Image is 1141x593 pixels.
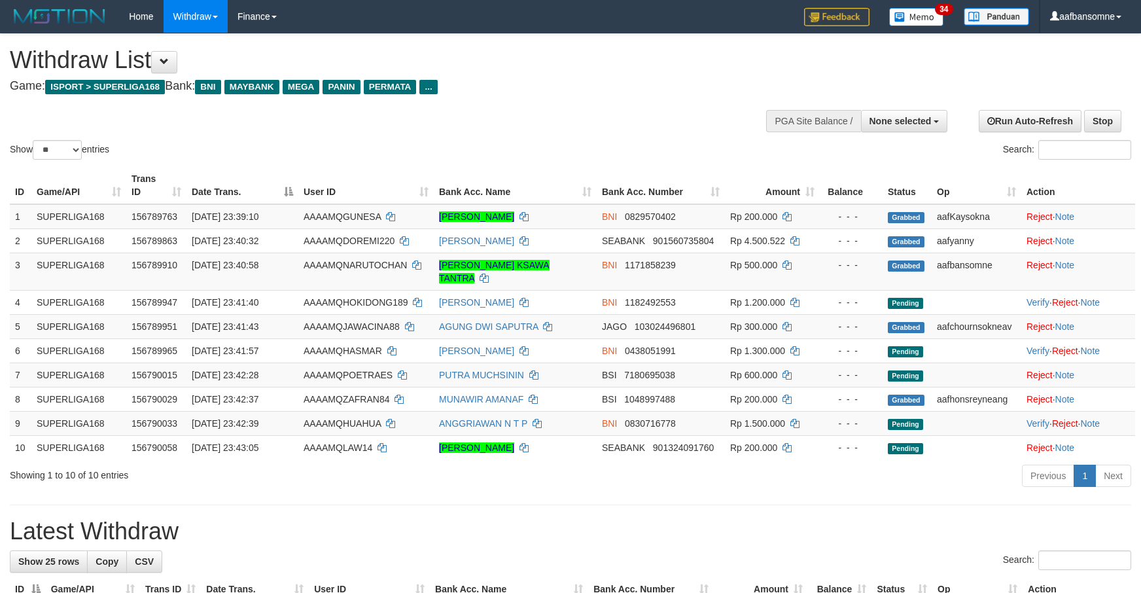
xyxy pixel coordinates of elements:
[434,167,597,204] th: Bank Acc. Name: activate to sort column ascending
[195,80,220,94] span: BNI
[33,140,82,160] select: Showentries
[624,394,675,404] span: Copy 1048997488 to clipboard
[10,140,109,160] label: Show entries
[1055,370,1075,380] a: Note
[861,110,948,132] button: None selected
[1021,253,1135,290] td: ·
[10,518,1131,545] h1: Latest Withdraw
[1027,297,1049,308] a: Verify
[825,296,877,309] div: - - -
[888,212,924,223] span: Grabbed
[31,338,126,363] td: SUPERLIGA168
[304,394,389,404] span: AAAAMQZAFRAN84
[1003,550,1131,570] label: Search:
[730,418,785,429] span: Rp 1.500.000
[730,442,777,453] span: Rp 200.000
[439,321,538,332] a: AGUNG DWI SAPUTRA
[825,393,877,406] div: - - -
[439,260,550,283] a: [PERSON_NAME] KSAWA TANTRA
[888,443,923,454] span: Pending
[1027,370,1053,380] a: Reject
[439,394,523,404] a: MUNAWIR AMANAF
[31,167,126,204] th: Game/API: activate to sort column ascending
[10,363,31,387] td: 7
[825,259,877,272] div: - - -
[932,204,1021,229] td: aafKaysokna
[31,387,126,411] td: SUPERLIGA168
[298,167,434,204] th: User ID: activate to sort column ascending
[725,167,820,204] th: Amount: activate to sort column ascending
[364,80,417,94] span: PERMATA
[18,556,79,567] span: Show 25 rows
[602,442,645,453] span: SEABANK
[888,298,923,309] span: Pending
[192,370,258,380] span: [DATE] 23:42:28
[132,370,177,380] span: 156790015
[979,110,1081,132] a: Run Auto-Refresh
[888,419,923,430] span: Pending
[653,236,714,246] span: Copy 901560735804 to clipboard
[1038,140,1131,160] input: Search:
[132,442,177,453] span: 156790058
[10,80,748,93] h4: Game: Bank:
[192,321,258,332] span: [DATE] 23:41:43
[419,80,437,94] span: ...
[888,370,923,382] span: Pending
[304,236,395,246] span: AAAAMQDOREMI220
[10,411,31,435] td: 9
[1055,394,1075,404] a: Note
[31,411,126,435] td: SUPERLIGA168
[1021,363,1135,387] td: ·
[888,395,924,406] span: Grabbed
[766,110,860,132] div: PGA Site Balance /
[869,116,932,126] span: None selected
[10,550,88,573] a: Show 25 rows
[602,297,617,308] span: BNI
[31,204,126,229] td: SUPERLIGA168
[1027,211,1053,222] a: Reject
[1021,290,1135,314] td: · ·
[31,363,126,387] td: SUPERLIGA168
[1074,465,1096,487] a: 1
[31,314,126,338] td: SUPERLIGA168
[10,435,31,459] td: 10
[1084,110,1121,132] a: Stop
[602,236,645,246] span: SEABANK
[10,47,748,73] h1: Withdraw List
[635,321,695,332] span: Copy 103024496801 to clipboard
[625,211,676,222] span: Copy 0829570402 to clipboard
[1021,228,1135,253] td: ·
[192,236,258,246] span: [DATE] 23:40:32
[825,210,877,223] div: - - -
[932,228,1021,253] td: aafyanny
[192,394,258,404] span: [DATE] 23:42:37
[820,167,883,204] th: Balance
[439,370,524,380] a: PUTRA MUCHSININ
[31,435,126,459] td: SUPERLIGA168
[132,346,177,356] span: 156789965
[730,236,785,246] span: Rp 4.500.522
[932,253,1021,290] td: aafbansomne
[1055,211,1075,222] a: Note
[1022,465,1074,487] a: Previous
[10,314,31,338] td: 5
[1027,236,1053,246] a: Reject
[1027,442,1053,453] a: Reject
[304,346,382,356] span: AAAAMQHASMAR
[10,463,466,482] div: Showing 1 to 10 of 10 entries
[304,211,381,222] span: AAAAMQGUNESA
[1021,167,1135,204] th: Action
[439,442,514,453] a: [PERSON_NAME]
[439,346,514,356] a: [PERSON_NAME]
[889,8,944,26] img: Button%20Memo.svg
[132,260,177,270] span: 156789910
[825,441,877,454] div: - - -
[186,167,298,204] th: Date Trans.: activate to sort column descending
[1080,297,1100,308] a: Note
[730,297,785,308] span: Rp 1.200.000
[31,228,126,253] td: SUPERLIGA168
[1021,387,1135,411] td: ·
[192,418,258,429] span: [DATE] 23:42:39
[31,290,126,314] td: SUPERLIGA168
[132,321,177,332] span: 156789951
